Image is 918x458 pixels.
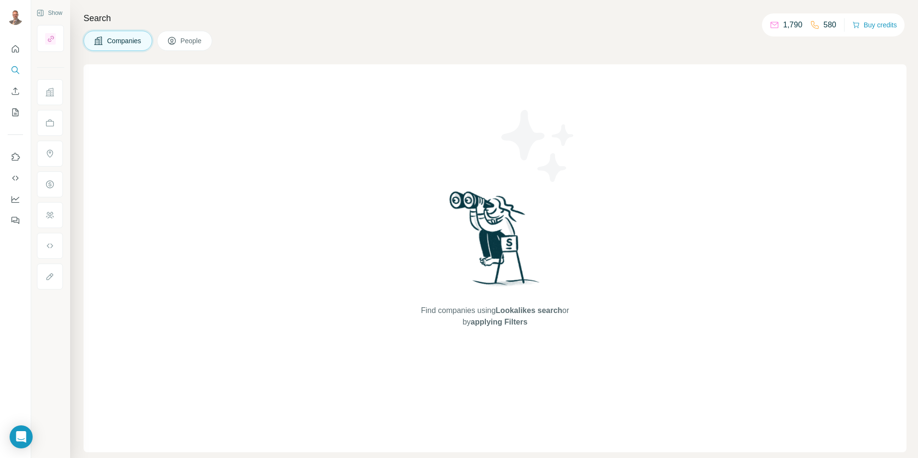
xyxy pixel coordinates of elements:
[8,148,23,166] button: Use Surfe on LinkedIn
[8,104,23,121] button: My lists
[445,189,545,296] img: Surfe Illustration - Woman searching with binoculars
[8,191,23,208] button: Dashboard
[30,6,69,20] button: Show
[8,40,23,58] button: Quick start
[8,83,23,100] button: Enrich CSV
[495,306,562,314] span: Lookalikes search
[8,169,23,187] button: Use Surfe API
[823,19,836,31] p: 580
[418,305,572,328] span: Find companies using or by
[471,318,527,326] span: applying Filters
[8,61,23,79] button: Search
[495,103,581,189] img: Surfe Illustration - Stars
[852,18,897,32] button: Buy credits
[107,36,142,46] span: Companies
[8,212,23,229] button: Feedback
[783,19,802,31] p: 1,790
[181,36,203,46] span: People
[10,425,33,448] div: Open Intercom Messenger
[8,10,23,25] img: Avatar
[84,12,906,25] h4: Search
